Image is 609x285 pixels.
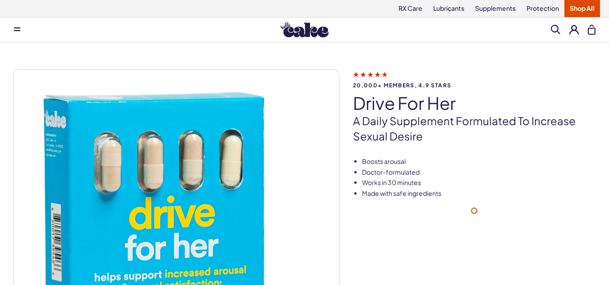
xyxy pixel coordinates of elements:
[362,168,595,177] li: Doctor-formulated
[353,113,595,144] p: A daily supplement formulated to increase sexual desire
[353,94,595,113] h1: drive for her
[362,178,595,187] li: Works in 30 minutes
[353,82,595,88] span: 20,000+ members, 4.9 stars
[362,157,595,166] li: Boosts arousal
[362,189,595,198] li: Made with safe ingredients
[353,70,595,88] a: 20,000+ members, 4.9 stars
[280,22,329,37] img: Hello Cake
